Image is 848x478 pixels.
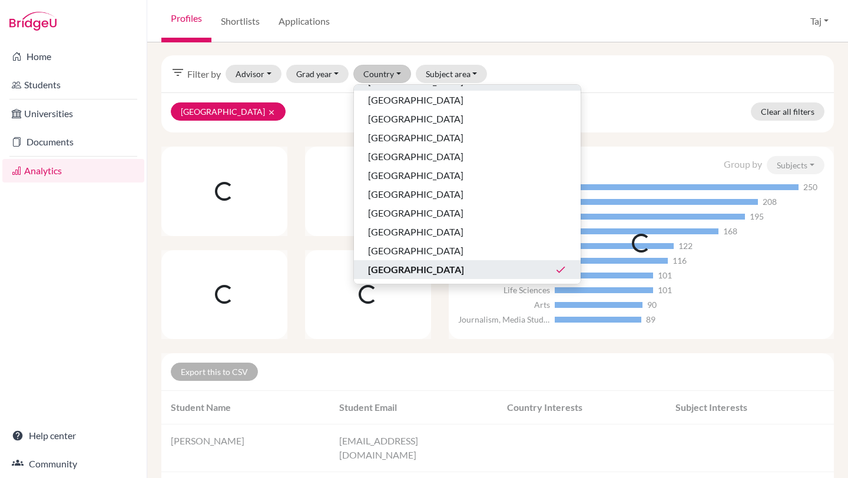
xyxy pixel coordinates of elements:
[171,65,185,79] i: filter_list
[368,131,463,145] span: [GEOGRAPHIC_DATA]
[2,452,144,476] a: Community
[368,187,463,201] span: [GEOGRAPHIC_DATA]
[9,12,57,31] img: Bridge-U
[368,263,464,277] span: [GEOGRAPHIC_DATA]
[2,159,144,182] a: Analytics
[368,150,463,164] span: [GEOGRAPHIC_DATA]
[354,223,581,241] button: [GEOGRAPHIC_DATA]
[354,91,581,109] button: [GEOGRAPHIC_DATA]
[354,204,581,223] button: [GEOGRAPHIC_DATA]
[354,185,581,204] button: [GEOGRAPHIC_DATA]
[171,102,286,121] button: [GEOGRAPHIC_DATA]clear
[368,168,463,182] span: [GEOGRAPHIC_DATA]
[416,65,488,83] button: Subject area
[354,147,581,166] button: [GEOGRAPHIC_DATA]
[354,241,581,260] button: [GEOGRAPHIC_DATA]
[2,424,144,447] a: Help center
[368,244,463,258] span: [GEOGRAPHIC_DATA]
[368,112,463,126] span: [GEOGRAPHIC_DATA]
[368,225,463,239] span: [GEOGRAPHIC_DATA]
[354,128,581,147] button: [GEOGRAPHIC_DATA]
[368,206,463,220] span: [GEOGRAPHIC_DATA]
[267,108,276,117] i: clear
[805,10,834,32] button: Taj
[286,65,349,83] button: Grad year
[354,260,581,279] button: [GEOGRAPHIC_DATA]done
[353,84,581,284] div: Country
[2,102,144,125] a: Universities
[368,93,463,107] span: [GEOGRAPHIC_DATA]
[751,102,824,121] a: Clear all filters
[353,65,411,83] button: Country
[354,109,581,128] button: [GEOGRAPHIC_DATA]
[2,45,144,68] a: Home
[226,65,281,83] button: Advisor
[2,73,144,97] a: Students
[555,264,567,275] i: done
[187,67,221,81] span: Filter by
[354,166,581,185] button: [GEOGRAPHIC_DATA]
[2,130,144,154] a: Documents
